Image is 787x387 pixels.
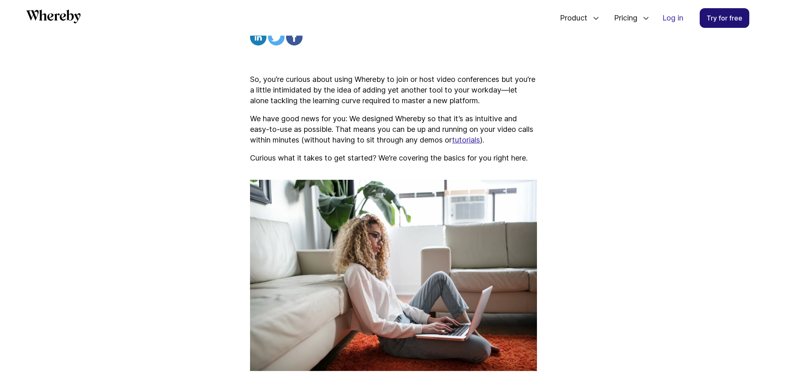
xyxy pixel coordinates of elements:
[250,29,266,45] img: linkedin
[268,29,284,45] img: twitter
[26,9,81,26] a: Whereby
[250,153,537,163] p: Curious what it takes to get started? We’re covering the basics for you right here.
[606,5,639,32] span: Pricing
[286,29,303,45] img: facebook
[656,9,690,27] a: Log in
[250,74,537,106] p: So, you’re curious about using Whereby to join or host video conferences but you’re a little inti...
[700,8,749,28] a: Try for free
[452,136,480,144] a: tutorials
[552,5,589,32] span: Product
[26,9,81,23] svg: Whereby
[250,113,537,145] p: We have good news for you: We designed Whereby so that it’s as intuitive and easy-to-use as possi...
